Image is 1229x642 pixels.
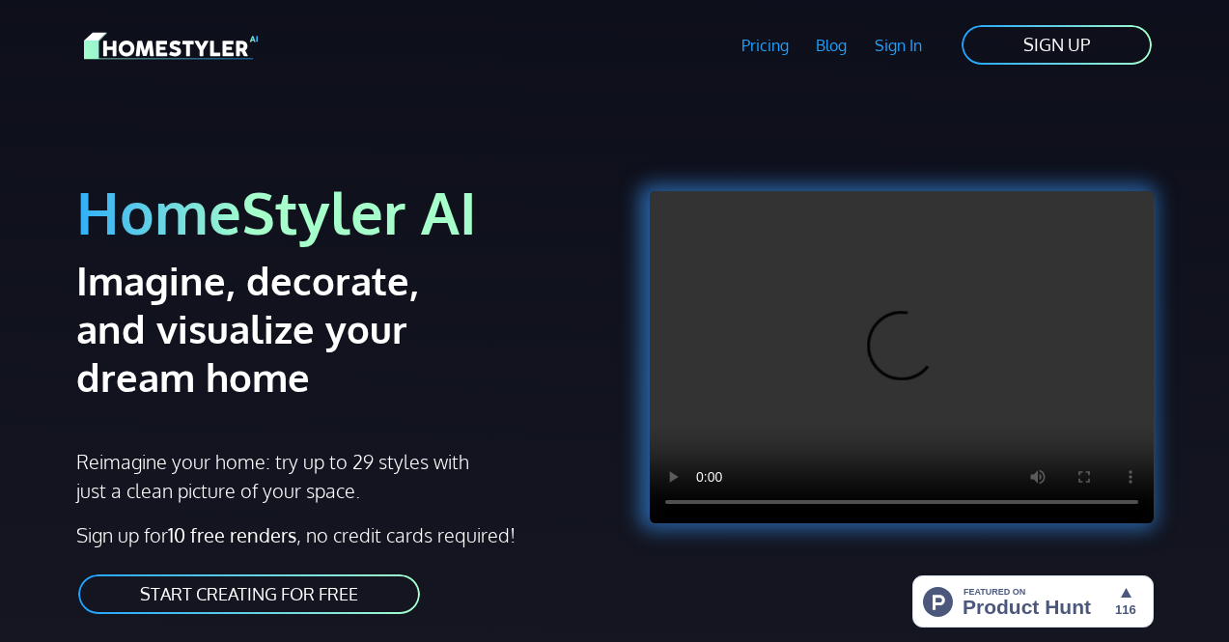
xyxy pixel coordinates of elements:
[960,23,1154,67] a: SIGN UP
[912,575,1154,628] img: HomeStyler AI - Interior Design Made Easy: One Click to Your Dream Home | Product Hunt
[76,447,472,505] p: Reimagine your home: try up to 29 styles with just a clean picture of your space.
[802,23,861,68] a: Blog
[727,23,802,68] a: Pricing
[76,256,498,401] h2: Imagine, decorate, and visualize your dream home
[861,23,936,68] a: Sign In
[84,29,258,63] img: HomeStyler AI logo
[76,176,603,248] h1: HomeStyler AI
[76,572,422,616] a: START CREATING FOR FREE
[168,522,296,547] strong: 10 free renders
[76,520,603,549] p: Sign up for , no credit cards required!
